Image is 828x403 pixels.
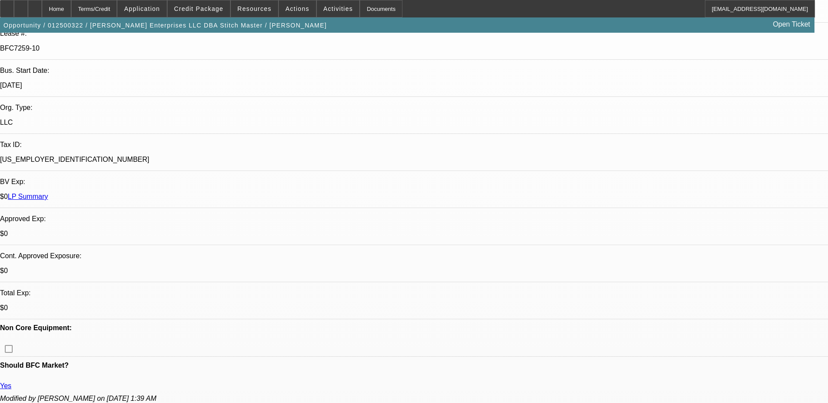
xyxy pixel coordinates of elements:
button: Activities [317,0,360,17]
span: Activities [323,5,353,12]
span: Application [124,5,160,12]
span: Actions [285,5,309,12]
button: Credit Package [168,0,230,17]
span: Credit Package [174,5,223,12]
button: Application [117,0,166,17]
a: LP Summary [8,193,48,200]
span: Opportunity / 012500322 / [PERSON_NAME] Enterprises LLC DBA Stitch Master / [PERSON_NAME] [3,22,327,29]
span: Resources [237,5,271,12]
button: Actions [279,0,316,17]
a: Open Ticket [770,17,814,32]
button: Resources [231,0,278,17]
